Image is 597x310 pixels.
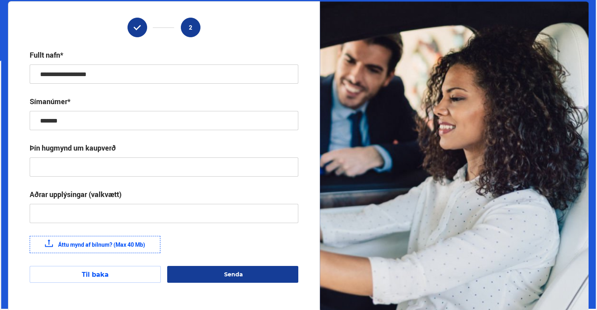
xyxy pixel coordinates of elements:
[30,97,71,106] div: Símanúmer*
[30,143,116,153] div: Þín hugmynd um kaupverð
[30,266,161,283] button: Til baka
[167,266,298,283] button: Senda
[189,24,192,31] span: 2
[30,189,121,199] div: Aðrar upplýsingar (valkvætt)
[30,236,160,253] label: Áttu mynd af bílnum? (Max 40 Mb)
[6,3,30,27] button: Open LiveChat chat widget
[224,271,243,278] span: Senda
[30,50,63,60] div: Fullt nafn*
